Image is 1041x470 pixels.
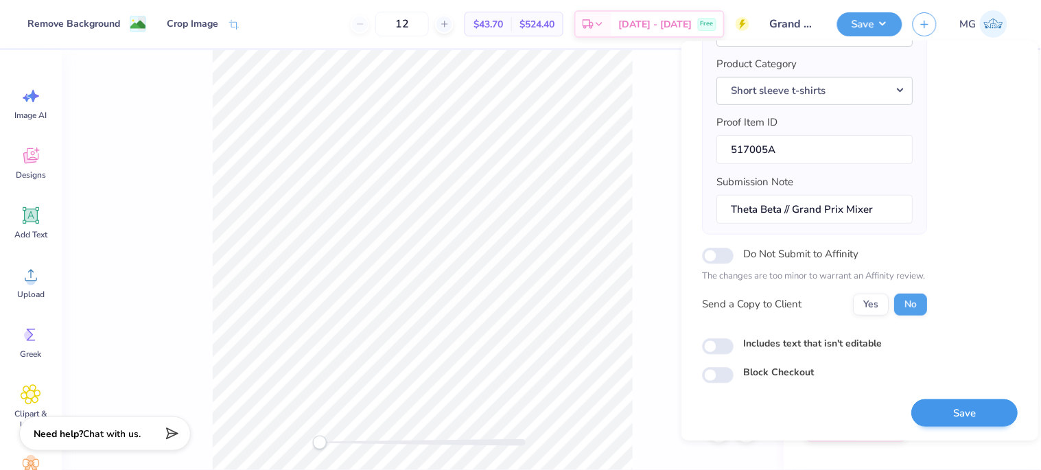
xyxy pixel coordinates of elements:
[837,12,902,36] button: Save
[702,270,927,283] p: The changes are too minor to warrant an Affinity review.
[716,19,913,47] button: Alpha Delta Pi
[743,336,882,351] label: Includes text that isn't editable
[27,16,120,31] div: Remove Background
[17,289,45,300] span: Upload
[34,427,83,440] strong: Need help?
[15,110,47,121] span: Image AI
[618,17,692,32] span: [DATE] - [DATE]
[980,10,1007,38] img: Michael Galon
[716,195,913,224] input: Add a note for Affinity
[716,56,797,72] label: Product Category
[702,296,802,312] div: Send a Copy to Client
[894,294,927,316] button: No
[701,19,714,29] span: Free
[743,245,858,263] label: Do Not Submit to Affinity
[743,365,814,379] label: Block Checkout
[716,174,793,190] label: Submission Note
[519,17,554,32] span: $524.40
[313,436,327,449] div: Accessibility label
[14,229,47,240] span: Add Text
[954,10,1014,38] a: MG
[21,349,42,360] span: Greek
[911,399,1018,427] button: Save
[167,16,218,31] div: Crop Image
[8,408,54,430] span: Clipart & logos
[853,294,889,316] button: Yes
[473,17,503,32] span: $43.70
[716,115,777,130] label: Proof Item ID
[375,12,429,36] input: – –
[960,16,976,32] span: MG
[16,169,46,180] span: Designs
[716,77,913,105] button: Short sleeve t-shirts
[760,10,827,38] input: Untitled Design
[83,427,141,440] span: Chat with us.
